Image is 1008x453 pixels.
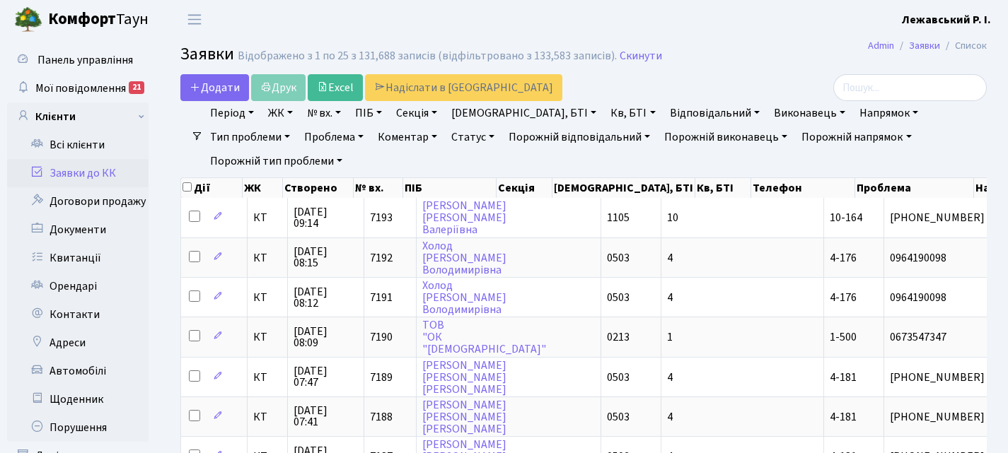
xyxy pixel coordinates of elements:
[422,238,506,278] a: Холод[PERSON_NAME]Володимирівна
[890,411,985,423] span: [PHONE_NUMBER]
[7,187,149,216] a: Договори продажу
[664,101,765,125] a: Відповідальний
[940,38,987,54] li: Список
[7,46,149,74] a: Панель управління
[902,11,991,28] a: Лежавський Р. І.
[283,178,354,198] th: Створено
[370,250,393,266] span: 7192
[830,210,862,225] span: 10-164
[607,290,630,305] span: 0503
[830,250,857,266] span: 4-176
[422,198,506,237] a: [PERSON_NAME][PERSON_NAME]Валеріївна
[35,81,126,96] span: Мої повідомлення
[667,210,678,225] span: 10
[605,101,661,125] a: Кв, БТІ
[354,178,403,198] th: № вх.
[204,125,296,149] a: Тип проблеми
[7,159,149,187] a: Заявки до КК
[830,329,857,345] span: 1-500
[308,74,363,101] a: Excel
[390,101,443,125] a: Секція
[48,8,149,32] span: Таун
[446,101,602,125] a: [DEMOGRAPHIC_DATA], БТІ
[7,385,149,413] a: Щоденник
[7,244,149,272] a: Квитанції
[667,250,673,266] span: 4
[830,370,857,385] span: 4-181
[253,331,282,343] span: КТ
[238,49,617,63] div: Відображено з 1 по 25 з 131,688 записів (відфільтровано з 133,583 записів).
[607,210,630,225] span: 1105
[294,246,358,269] span: [DATE] 08:15
[370,210,393,225] span: 7193
[403,178,497,198] th: ПІБ
[204,149,348,173] a: Порожній тип проблеми
[294,405,358,428] span: [DATE] 07:41
[607,250,630,266] span: 0503
[370,329,393,345] span: 7190
[243,178,282,198] th: ЖК
[181,178,243,198] th: Дії
[847,31,1008,61] nav: breadcrumb
[890,252,985,264] span: 0964190098
[833,74,987,101] input: Пошук...
[497,178,552,198] th: Секція
[7,329,149,357] a: Адреси
[751,178,855,198] th: Телефон
[890,292,985,303] span: 0964190098
[370,370,393,385] span: 7189
[446,125,500,149] a: Статус
[177,8,212,31] button: Переключити навігацію
[607,409,630,425] span: 0503
[294,365,358,388] span: [DATE] 07:47
[262,101,299,125] a: ЖК
[14,6,42,34] img: logo.png
[37,52,133,68] span: Панель управління
[253,372,282,383] span: КТ
[7,300,149,329] a: Контакти
[129,81,144,94] div: 21
[620,49,662,63] a: Скинути
[422,397,506,437] a: [PERSON_NAME][PERSON_NAME][PERSON_NAME]
[667,409,673,425] span: 4
[301,101,347,125] a: № вх.
[909,38,940,53] a: Заявки
[7,272,149,300] a: Орендарі
[299,125,369,149] a: Проблема
[7,131,149,159] a: Всі клієнти
[294,206,358,229] span: [DATE] 09:14
[253,411,282,423] span: КТ
[830,409,857,425] span: 4-181
[868,38,894,53] a: Admin
[294,286,358,309] span: [DATE] 08:12
[7,102,149,131] a: Клієнти
[253,292,282,303] span: КТ
[7,74,149,102] a: Мої повідомлення21
[253,252,282,264] span: КТ
[7,357,149,385] a: Автомобілі
[890,372,985,383] span: [PHONE_NUMBER]
[422,358,506,397] a: [PERSON_NAME][PERSON_NAME][PERSON_NAME]
[855,178,974,198] th: Проблема
[607,370,630,385] span: 0503
[370,290,393,305] span: 7191
[7,413,149,442] a: Порушення
[370,409,393,425] span: 7188
[503,125,656,149] a: Порожній відповідальний
[607,329,630,345] span: 0213
[48,8,116,30] b: Комфорт
[372,125,443,149] a: Коментар
[422,278,506,317] a: Холод[PERSON_NAME]Володимирівна
[253,212,282,223] span: КТ
[667,370,673,385] span: 4
[667,329,673,345] span: 1
[890,212,985,223] span: [PHONE_NUMBER]
[796,125,917,149] a: Порожній напрямок
[422,317,546,357] a: ТОВ"ОК"[DEMOGRAPHIC_DATA]"
[659,125,793,149] a: Порожній виконавець
[180,42,234,66] span: Заявки
[667,290,673,305] span: 4
[180,74,249,101] a: Додати
[190,80,240,95] span: Додати
[7,216,149,244] a: Документи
